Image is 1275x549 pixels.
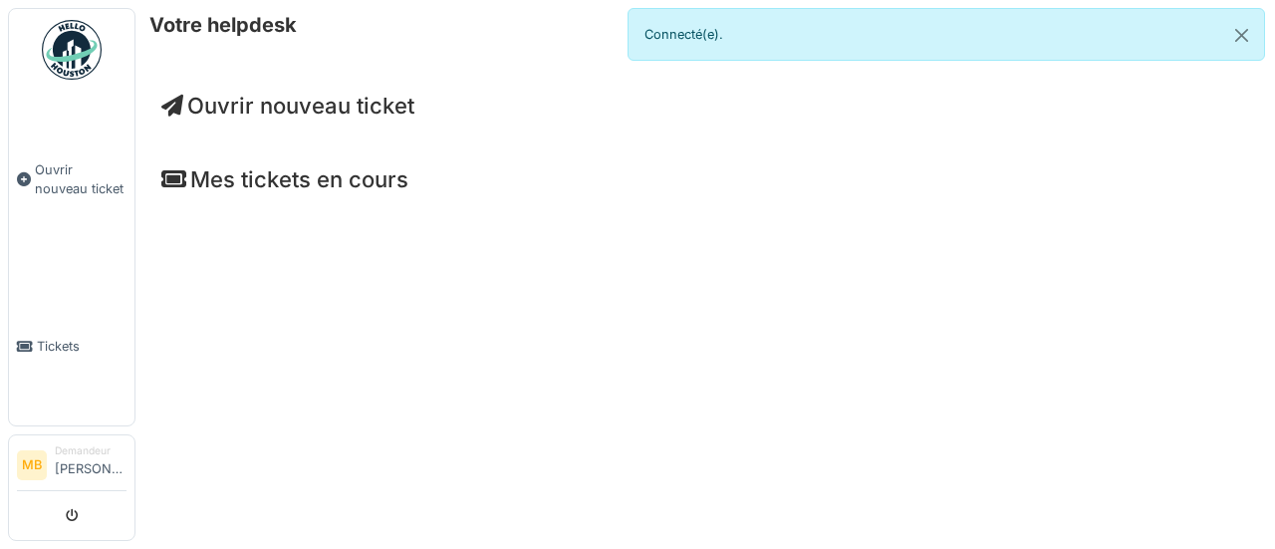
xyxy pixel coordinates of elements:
span: Tickets [37,337,127,356]
a: Ouvrir nouveau ticket [9,91,134,268]
button: Close [1219,9,1264,62]
h6: Votre helpdesk [149,13,297,37]
li: MB [17,450,47,480]
img: Badge_color-CXgf-gQk.svg [42,20,102,80]
div: Demandeur [55,443,127,458]
a: Tickets [9,268,134,426]
span: Ouvrir nouveau ticket [35,160,127,198]
div: Connecté(e). [628,8,1265,61]
li: [PERSON_NAME] [55,443,127,486]
h4: Mes tickets en cours [161,166,1249,192]
a: Ouvrir nouveau ticket [161,93,414,119]
a: MB Demandeur[PERSON_NAME] [17,443,127,491]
